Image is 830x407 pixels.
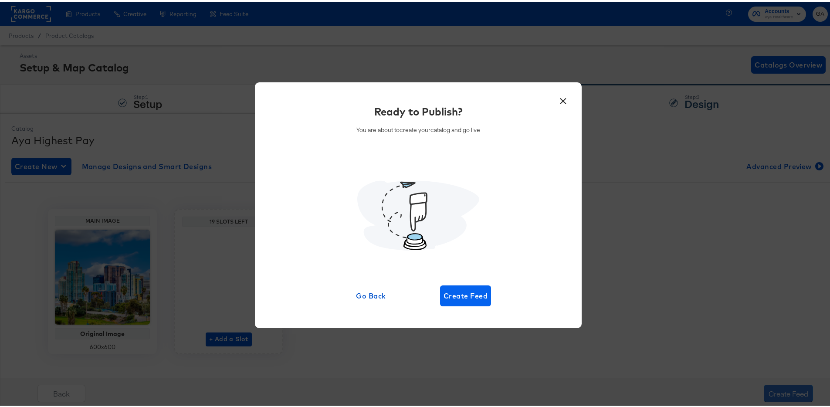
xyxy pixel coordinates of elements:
div: Ready to Publish? [374,102,463,117]
button: Go Back [346,284,396,305]
button: × [555,89,571,105]
p: You are about to create your catalog and go live [356,124,480,132]
span: Go Back [349,288,393,300]
button: Create Feed [440,284,491,305]
span: Create Feed [444,288,488,300]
